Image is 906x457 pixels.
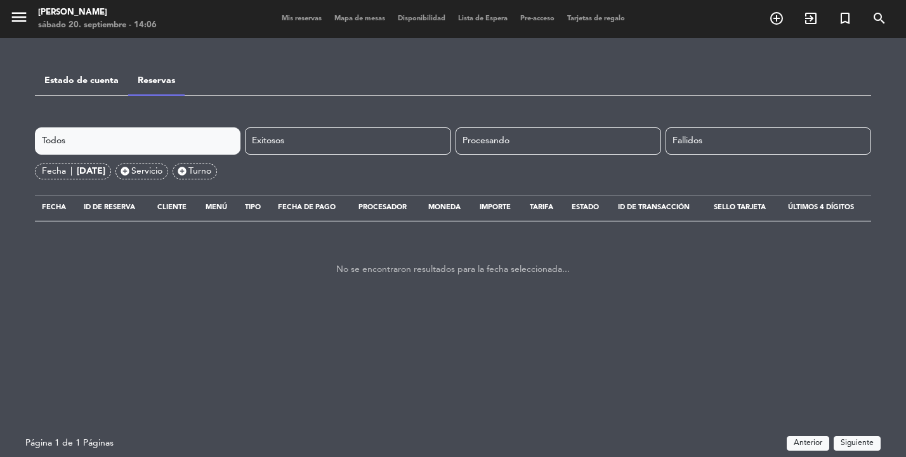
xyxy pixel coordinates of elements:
[391,15,452,22] span: Disponibilidad
[666,127,871,155] div: Fallidos
[278,204,336,211] span: Fecha de pago
[456,127,661,155] div: Procesando
[618,204,690,211] span: ID de transacción
[77,164,105,179] div: [DATE]
[70,164,72,179] span: |
[328,15,391,22] span: Mapa de mesas
[452,15,514,22] span: Lista de Espera
[206,204,227,211] span: Menú
[421,195,473,221] th: Moneda
[38,6,157,19] div: [PERSON_NAME]
[358,204,407,211] span: Procesador
[837,11,853,26] i: turned_in_not
[530,204,553,211] span: Tarifa
[803,11,818,26] i: exit_to_app
[138,76,175,85] a: Reservas
[572,204,599,211] span: Estado
[275,15,328,22] span: Mis reservas
[10,8,29,31] button: menu
[788,204,854,211] span: Últimos 4 dígitos
[120,166,130,176] span: add_circle
[44,76,119,85] a: Estado de cuenta
[10,8,29,27] i: menu
[38,19,157,32] div: sábado 20. septiembre - 14:06
[480,204,511,211] span: Importe
[35,127,240,155] div: Todos
[714,204,766,211] span: Sello tarjeta
[514,15,561,22] span: Pre-acceso
[35,231,871,309] div: No se encontraron resultados para la fecha seleccionada...
[42,164,77,179] div: Fecha
[872,11,887,26] i: search
[177,166,187,176] span: add_circle
[42,204,66,211] span: Fecha
[561,15,631,22] span: Tarjetas de regalo
[769,11,784,26] i: add_circle_outline
[84,204,135,211] span: ID de reserva
[245,127,450,155] div: Exitosos
[188,164,211,179] span: Turno
[157,204,187,211] span: Cliente
[245,204,261,211] span: Tipo
[131,164,162,179] span: Servicio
